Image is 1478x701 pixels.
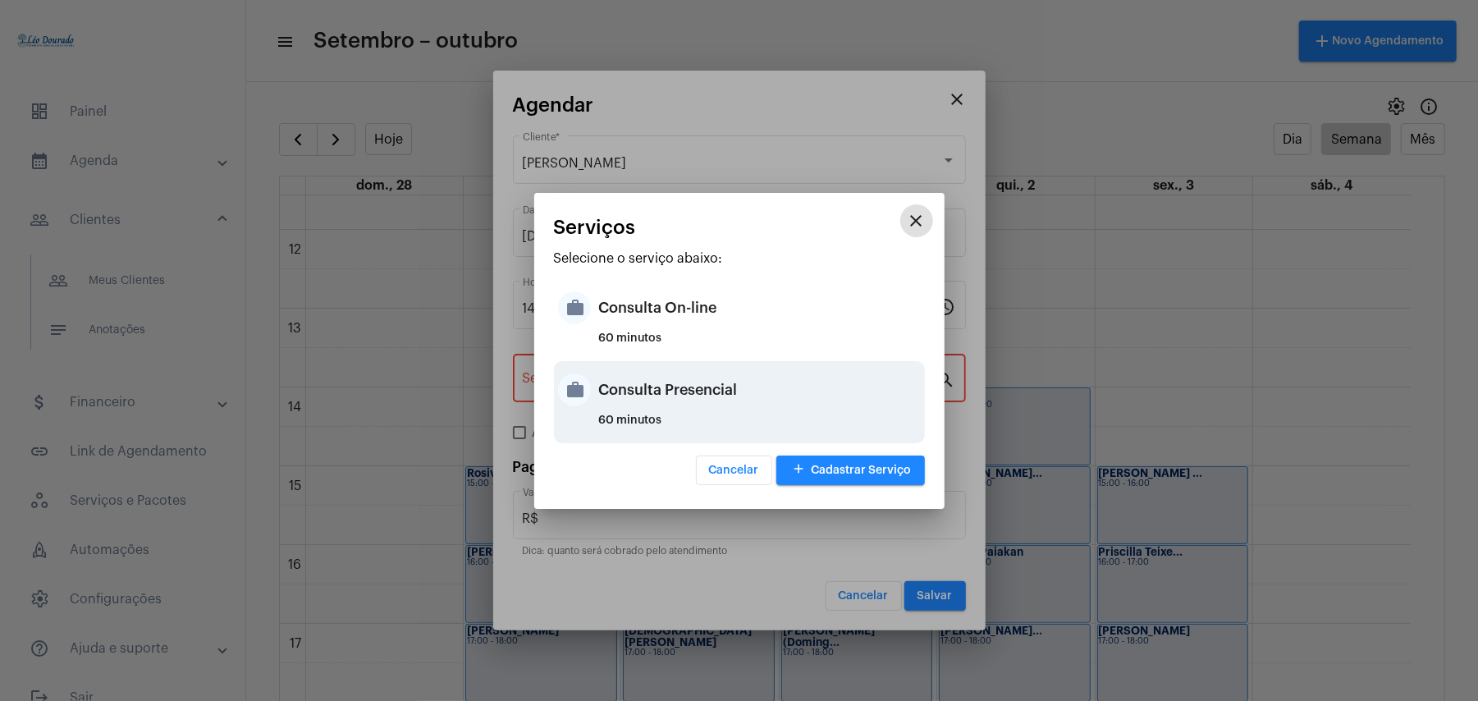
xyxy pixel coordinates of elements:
[554,217,636,238] span: Serviços
[558,373,591,406] mat-icon: work
[907,211,927,231] mat-icon: close
[789,459,809,481] mat-icon: add
[789,465,912,476] span: Cadastrar Serviço
[696,456,772,485] button: Cancelar
[599,332,921,357] div: 60 minutos
[776,456,925,485] button: Cadastrar Serviço
[558,291,591,324] mat-icon: work
[599,283,921,332] div: Consulta On-line
[709,465,759,476] span: Cancelar
[554,251,925,266] p: Selecione o serviço abaixo:
[599,415,921,439] div: 60 minutos
[599,365,921,415] div: Consulta Presencial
